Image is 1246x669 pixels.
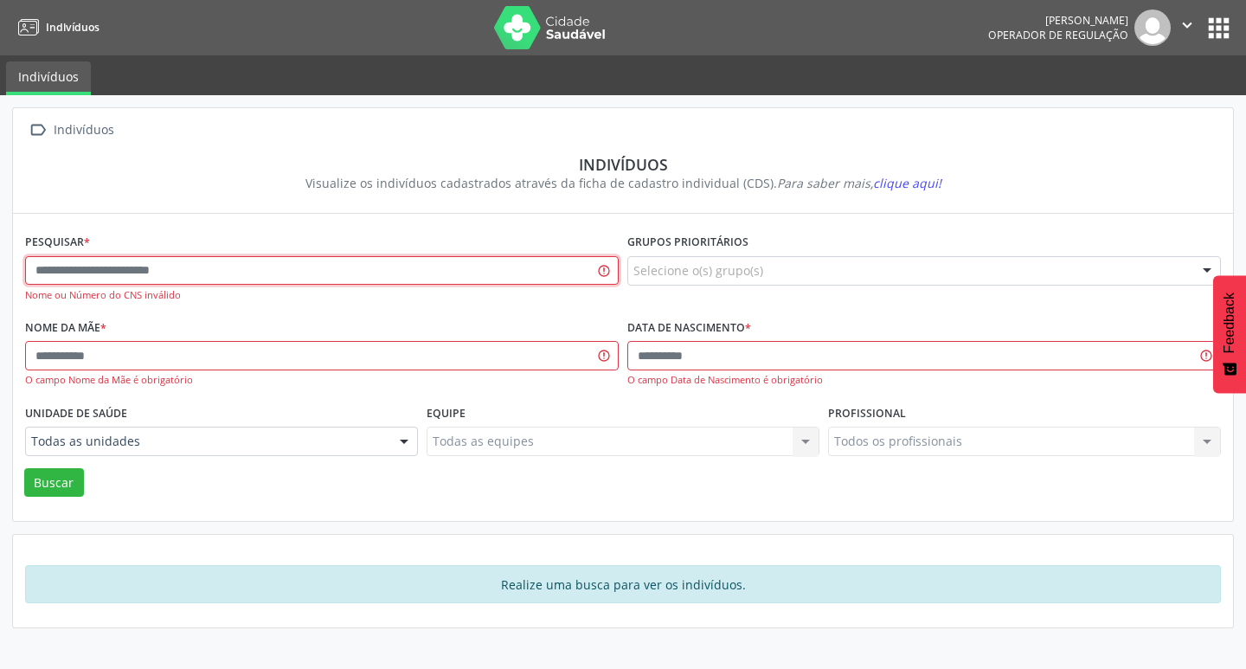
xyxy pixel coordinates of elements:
[988,13,1128,28] div: [PERSON_NAME]
[25,315,106,342] label: Nome da mãe
[50,118,117,143] div: Indivíduos
[31,433,382,450] span: Todas as unidades
[37,155,1209,174] div: Indivíduos
[1134,10,1171,46] img: img
[627,229,748,256] label: Grupos prioritários
[828,400,906,427] label: Profissional
[24,468,84,498] button: Buscar
[6,61,91,95] a: Indivíduos
[12,13,100,42] a: Indivíduos
[1204,13,1234,43] button: apps
[1213,275,1246,393] button: Feedback - Mostrar pesquisa
[1178,16,1197,35] i: 
[25,118,50,143] i: 
[627,315,751,342] label: Data de nascimento
[627,373,1221,388] div: O campo Data de Nascimento é obrigatório
[1222,293,1237,353] span: Feedback
[25,400,127,427] label: Unidade de saúde
[988,28,1128,42] span: Operador de regulação
[25,229,90,256] label: Pesquisar
[25,565,1221,603] div: Realize uma busca para ver os indivíduos.
[1171,10,1204,46] button: 
[873,175,941,191] span: clique aqui!
[46,20,100,35] span: Indivíduos
[633,261,763,280] span: Selecione o(s) grupo(s)
[777,175,941,191] i: Para saber mais,
[427,400,466,427] label: Equipe
[25,373,619,388] div: O campo Nome da Mãe é obrigatório
[37,174,1209,192] div: Visualize os indivíduos cadastrados através da ficha de cadastro individual (CDS).
[25,288,619,303] div: Nome ou Número do CNS inválido
[25,118,117,143] a:  Indivíduos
